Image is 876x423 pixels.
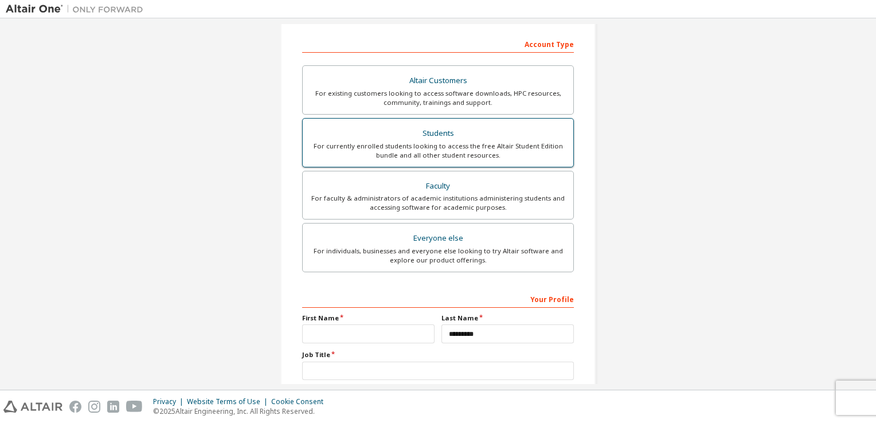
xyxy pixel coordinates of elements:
[310,246,566,265] div: For individuals, businesses and everyone else looking to try Altair software and explore our prod...
[302,314,435,323] label: First Name
[69,401,81,413] img: facebook.svg
[302,34,574,53] div: Account Type
[310,230,566,246] div: Everyone else
[302,350,574,359] label: Job Title
[302,289,574,308] div: Your Profile
[187,397,271,406] div: Website Terms of Use
[310,126,566,142] div: Students
[310,178,566,194] div: Faculty
[271,397,330,406] div: Cookie Consent
[153,397,187,406] div: Privacy
[126,401,143,413] img: youtube.svg
[310,73,566,89] div: Altair Customers
[441,314,574,323] label: Last Name
[153,406,330,416] p: © 2025 Altair Engineering, Inc. All Rights Reserved.
[3,401,62,413] img: altair_logo.svg
[88,401,100,413] img: instagram.svg
[310,194,566,212] div: For faculty & administrators of academic institutions administering students and accessing softwa...
[310,142,566,160] div: For currently enrolled students looking to access the free Altair Student Edition bundle and all ...
[107,401,119,413] img: linkedin.svg
[6,3,149,15] img: Altair One
[310,89,566,107] div: For existing customers looking to access software downloads, HPC resources, community, trainings ...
